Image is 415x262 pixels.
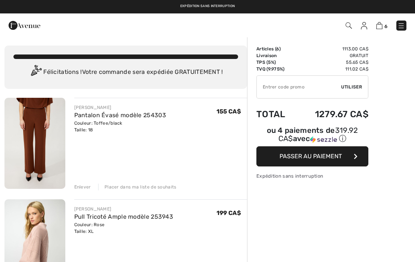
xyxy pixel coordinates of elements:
[256,46,296,52] td: Articles ( )
[296,46,368,52] td: 1113.00 CA$
[216,108,241,115] span: 155 CA$
[74,184,91,190] div: Enlever
[9,21,40,28] a: 1ère Avenue
[276,46,279,52] span: 6
[256,172,368,180] div: Expédition sans interruption
[74,221,174,235] div: Couleur: Rose Taille: XL
[256,102,296,127] td: Total
[4,98,65,189] img: Pantalon Évasé modèle 254303
[28,65,43,80] img: Congratulation2.svg
[310,136,337,143] img: Sezzle
[376,21,387,30] a: 6
[280,153,342,160] span: Passer au paiement
[74,120,166,133] div: Couleur: Toffee/black Taille: 18
[296,59,368,66] td: 55.65 CA$
[256,52,296,59] td: Livraison
[376,22,383,29] img: Panier d'achat
[384,24,387,29] span: 6
[296,66,368,72] td: 111.02 CA$
[341,84,362,90] span: Utiliser
[74,104,166,111] div: [PERSON_NAME]
[296,102,368,127] td: 1279.67 CA$
[256,127,368,144] div: ou 4 paiements de avec
[256,66,296,72] td: TVQ (9.975%)
[74,213,174,220] a: Pull Tricoté Ample modèle 253943
[256,127,368,146] div: ou 4 paiements de319.92 CA$avecSezzle Cliquez pour en savoir plus sur Sezzle
[257,76,341,98] input: Code promo
[98,184,177,190] div: Placer dans ma liste de souhaits
[256,146,368,166] button: Passer au paiement
[9,18,40,33] img: 1ère Avenue
[13,65,238,80] div: Félicitations ! Votre commande sera expédiée GRATUITEMENT !
[346,22,352,29] img: Recherche
[74,112,166,119] a: Pantalon Évasé modèle 254303
[256,59,296,66] td: TPS (5%)
[296,52,368,59] td: Gratuit
[397,22,405,29] img: Menu
[361,22,367,29] img: Mes infos
[74,206,174,212] div: [PERSON_NAME]
[216,209,241,216] span: 199 CA$
[278,126,358,143] span: 319.92 CA$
